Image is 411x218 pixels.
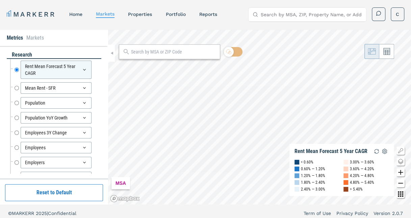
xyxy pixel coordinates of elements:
span: MARKERR [12,211,36,216]
img: Settings [381,147,389,155]
div: 1.80% — 2.40% [301,179,325,186]
button: C [391,7,404,21]
div: 0.60% — 1.20% [301,166,325,172]
li: Markets [26,34,44,42]
button: Zoom in map button [396,168,405,176]
a: Privacy Policy [336,210,368,217]
div: 4.80% — 5.40% [350,179,374,186]
a: markets [96,11,114,17]
input: Search by MSA, ZIP, Property Name, or Address [261,8,362,21]
div: 4.20% — 4.80% [350,172,374,179]
div: > 5.40% [350,186,363,193]
div: 3.00% — 3.60% [350,159,374,166]
img: Reload Legend [373,147,381,155]
button: Show/Hide Legend Map Button [396,147,405,155]
div: 3.60% — 4.20% [350,166,374,172]
a: MARKERR [7,9,56,19]
button: Change style map button [396,157,405,166]
span: C [396,11,399,18]
button: Zoom out map button [396,179,405,187]
div: $100K+ Gross Income % [21,172,92,183]
div: Mean Rent - SFR [21,82,92,94]
button: Other options map button [396,190,405,198]
div: Employees [21,142,92,153]
div: 2.40% — 3.00% [301,186,325,193]
button: Reset to Default [5,184,103,201]
div: Employees 3Y Change [21,127,92,138]
div: MSA [111,177,130,189]
a: Version 2.0.7 [374,210,403,217]
div: Population YoY Growth [21,112,92,124]
a: Term of Use [304,210,331,217]
div: Rent Mean Forecast 5 Year CAGR [21,61,92,79]
a: properties [128,12,152,17]
canvas: Map [108,30,411,204]
li: Metrics [7,34,23,42]
span: © [8,211,12,216]
a: Mapbox logo [110,195,140,202]
input: Search by MSA or ZIP Code [131,48,216,56]
div: < 0.60% [301,159,313,166]
div: 1.20% — 1.80% [301,172,325,179]
span: Confidential [48,211,76,216]
div: Population [21,97,92,109]
a: Portfolio [165,12,185,17]
a: reports [199,12,217,17]
div: Employers [21,157,92,168]
a: home [69,12,82,17]
div: Rent Mean Forecast 5 Year CAGR [294,148,367,155]
div: research [7,51,101,59]
span: 2025 | [36,211,48,216]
